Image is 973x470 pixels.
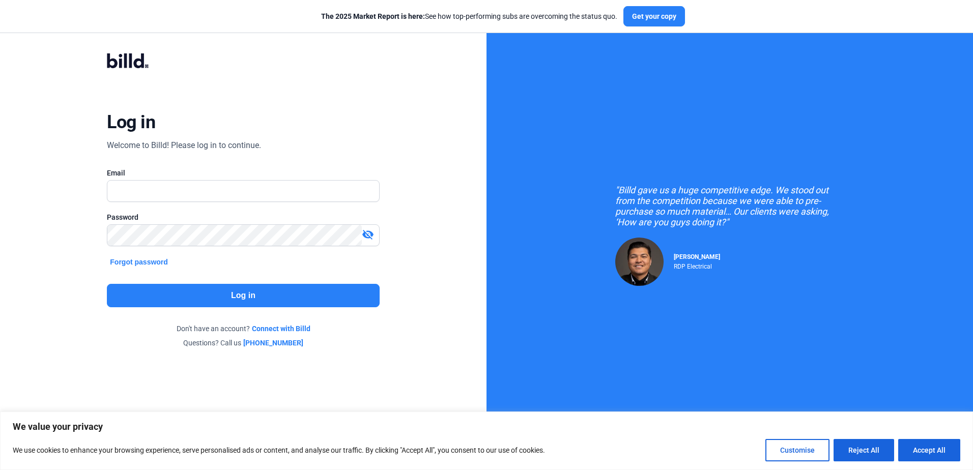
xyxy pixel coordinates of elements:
button: Log in [107,284,379,307]
div: Log in [107,111,155,133]
div: Questions? Call us [107,338,379,348]
button: Reject All [834,439,894,461]
span: The 2025 Market Report is here: [321,12,425,20]
mat-icon: visibility_off [362,228,374,241]
a: [PHONE_NUMBER] [243,338,303,348]
div: RDP Electrical [674,260,720,270]
p: We use cookies to enhance your browsing experience, serve personalised ads or content, and analys... [13,444,545,456]
p: We value your privacy [13,421,960,433]
div: Welcome to Billd! Please log in to continue. [107,139,261,152]
div: "Billd gave us a huge competitive edge. We stood out from the competition because we were able to... [615,185,844,227]
a: Connect with Billd [252,324,310,334]
div: Email [107,168,379,178]
button: Customise [765,439,829,461]
button: Accept All [898,439,960,461]
div: Don't have an account? [107,324,379,334]
button: Get your copy [623,6,685,26]
img: Raul Pacheco [615,238,664,286]
span: [PERSON_NAME] [674,253,720,260]
button: Forgot password [107,256,171,268]
div: See how top-performing subs are overcoming the status quo. [321,11,617,21]
div: Password [107,212,379,222]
